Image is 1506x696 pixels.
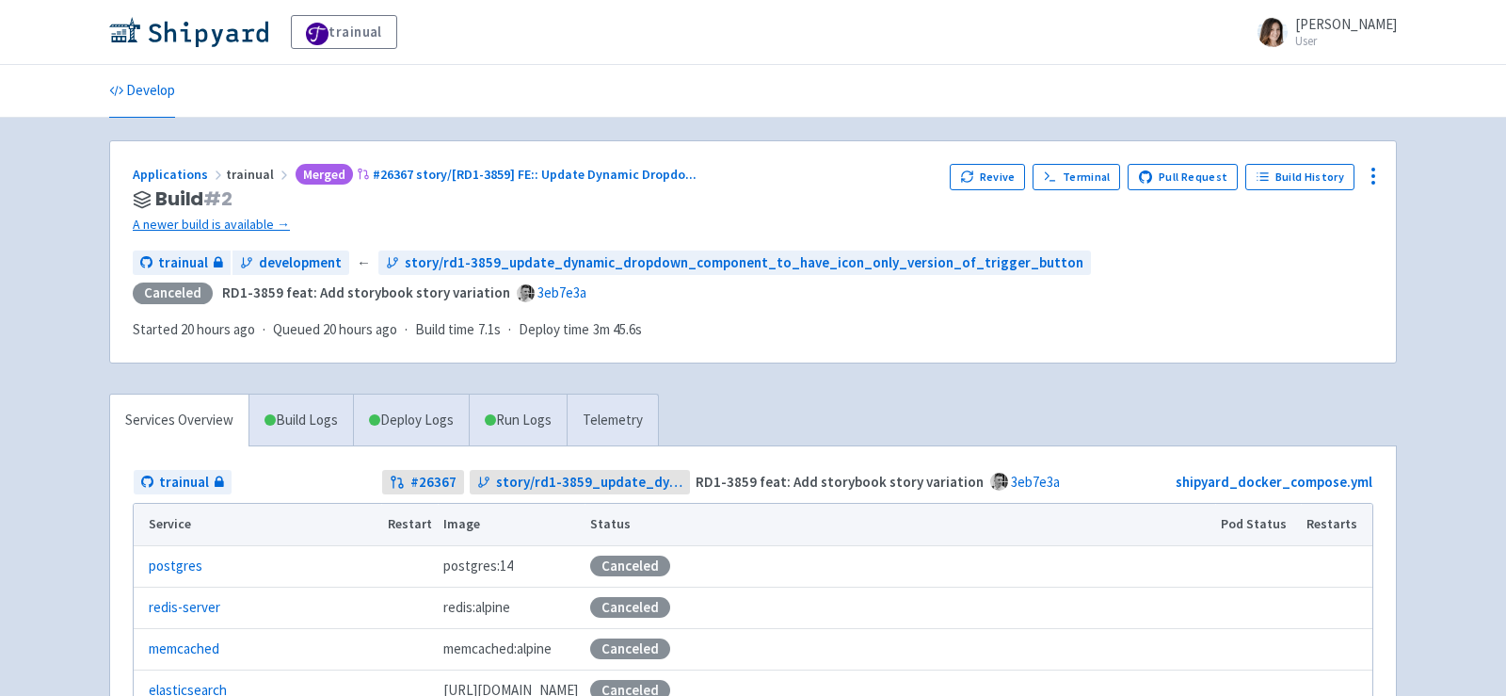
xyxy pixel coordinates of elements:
div: Canceled [133,283,213,304]
span: ← [357,252,371,274]
a: postgres [149,556,202,577]
a: A newer build is available → [133,214,935,235]
a: shipyard_docker_compose.yml [1176,473,1372,491]
span: trainual [226,166,292,183]
span: # 2 [203,186,232,212]
time: 20 hours ago [181,320,255,338]
a: Build History [1245,164,1354,190]
a: Pull Request [1128,164,1238,190]
span: trainual [159,472,209,494]
div: · · · [133,319,653,341]
a: Develop [109,65,175,118]
a: memcached [149,639,219,660]
span: [PERSON_NAME] [1295,15,1397,33]
a: 3eb7e3a [1011,473,1060,491]
th: Image [438,504,585,545]
span: Deploy time [519,319,589,341]
a: Applications [133,166,226,183]
small: User [1295,35,1397,47]
th: Restart [381,504,438,545]
a: Run Logs [469,395,567,446]
div: Canceled [590,556,670,576]
th: Status [585,504,1215,545]
a: Services Overview [110,395,248,446]
strong: RD1-3859 feat: Add storybook story variation [696,473,984,491]
a: Build Logs [249,395,353,446]
time: 20 hours ago [323,320,397,338]
a: Terminal [1033,164,1120,190]
a: Deploy Logs [353,395,469,446]
a: trainual [134,470,232,495]
span: 7.1s [478,319,501,341]
a: story/rd1-3859_update_dynamic_dropdown_component_to_have_icon_only_version_of_trigger_button [470,470,691,495]
span: postgres:14 [443,556,513,577]
span: Merged [296,164,353,186]
a: #26367 [382,470,464,495]
span: redis:alpine [443,597,510,619]
span: 3m 45.6s [593,319,642,341]
strong: # 26367 [410,472,457,494]
span: Queued [273,320,397,338]
button: Revive [950,164,1025,190]
span: trainual [158,252,208,274]
a: story/rd1-3859_update_dynamic_dropdown_component_to_have_icon_only_version_of_trigger_button [378,251,1091,276]
span: Build time [415,319,474,341]
div: Canceled [590,639,670,659]
th: Service [134,504,381,545]
strong: RD1-3859 feat: Add storybook story variation [222,283,510,301]
span: #26367 story/[RD1-3859] FE:: Update Dynamic Dropdo ... [373,166,697,183]
img: Shipyard logo [109,17,268,47]
a: development [232,251,349,276]
div: Canceled [590,597,670,618]
span: story/rd1-3859_update_dynamic_dropdown_component_to_have_icon_only_version_of_trigger_button [496,472,683,494]
a: trainual [291,15,397,49]
span: Build [155,188,232,210]
a: redis-server [149,597,220,619]
a: 3eb7e3a [537,283,586,301]
span: memcached:alpine [443,639,552,660]
a: [PERSON_NAME] User [1246,17,1397,47]
th: Pod Status [1215,504,1301,545]
a: Merged#26367 story/[RD1-3859] FE:: Update Dynamic Dropdo... [292,166,699,183]
th: Restarts [1301,504,1372,545]
a: Telemetry [567,395,658,446]
a: trainual [133,251,231,276]
span: development [259,252,342,274]
span: story/rd1-3859_update_dynamic_dropdown_component_to_have_icon_only_version_of_trigger_button [405,252,1083,274]
span: Started [133,320,255,338]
